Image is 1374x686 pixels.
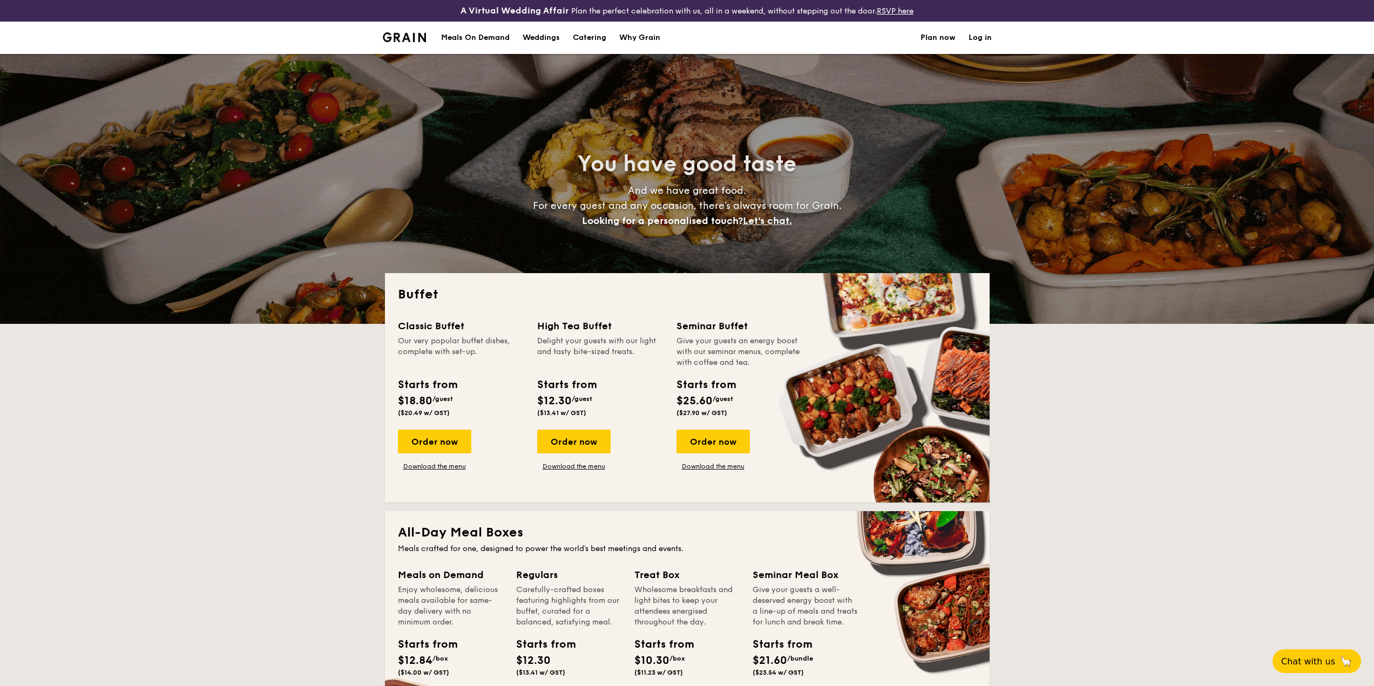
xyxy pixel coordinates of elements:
h2: Buffet [398,286,977,303]
span: /guest [572,395,592,403]
div: High Tea Buffet [537,318,664,334]
span: $18.80 [398,395,432,407]
span: $10.30 [634,654,669,667]
span: $12.30 [537,395,572,407]
span: Looking for a personalised touch? [582,215,743,227]
a: Catering [566,22,613,54]
img: Grain [383,32,427,42]
div: Weddings [523,22,560,54]
div: Classic Buffet [398,318,524,334]
span: ($11.23 w/ GST) [634,669,683,676]
div: Meals on Demand [398,567,503,582]
span: Chat with us [1281,656,1335,667]
span: ($13.41 w/ GST) [516,669,565,676]
span: 🦙 [1339,655,1352,668]
a: Logotype [383,32,427,42]
a: Download the menu [537,462,611,471]
span: And we have great food. For every guest and any occasion, there’s always room for Grain. [533,185,842,227]
div: Order now [398,430,471,453]
span: Let's chat. [743,215,792,227]
h2: All-Day Meal Boxes [398,524,977,541]
div: Starts from [676,377,735,393]
div: Treat Box [634,567,740,582]
div: Give your guests an energy boost with our seminar menus, complete with coffee and tea. [676,336,803,368]
span: ($27.90 w/ GST) [676,409,727,417]
span: You have good taste [578,151,796,177]
h4: A Virtual Wedding Affair [461,4,569,17]
div: Regulars [516,567,621,582]
span: /guest [432,395,453,403]
div: Carefully-crafted boxes featuring highlights from our buffet, curated for a balanced, satisfying ... [516,585,621,628]
span: $12.84 [398,654,432,667]
div: Seminar Meal Box [753,567,858,582]
div: Give your guests a well-deserved energy boost with a line-up of meals and treats for lunch and br... [753,585,858,628]
a: RSVP here [877,6,913,16]
span: /box [432,655,448,662]
div: Meals On Demand [441,22,510,54]
a: Download the menu [398,462,471,471]
span: $25.60 [676,395,713,407]
div: Plan the perfect celebration with us, all in a weekend, without stepping out the door. [376,4,998,17]
span: $12.30 [516,654,551,667]
span: ($20.49 w/ GST) [398,409,450,417]
a: Why Grain [613,22,667,54]
div: Delight your guests with our light and tasty bite-sized treats. [537,336,664,368]
div: Starts from [516,636,565,653]
a: Log in [969,22,992,54]
div: Meals crafted for one, designed to power the world's best meetings and events. [398,544,977,554]
div: Starts from [753,636,801,653]
span: ($23.54 w/ GST) [753,669,804,676]
div: Enjoy wholesome, delicious meals available for same-day delivery with no minimum order. [398,585,503,628]
div: Our very popular buffet dishes, complete with set-up. [398,336,524,368]
span: /guest [713,395,733,403]
div: Seminar Buffet [676,318,803,334]
a: Download the menu [676,462,750,471]
a: Weddings [516,22,566,54]
div: Why Grain [619,22,660,54]
div: Starts from [537,377,596,393]
div: Starts from [398,377,457,393]
div: Wholesome breakfasts and light bites to keep your attendees energised throughout the day. [634,585,740,628]
span: ($14.00 w/ GST) [398,669,449,676]
span: /bundle [787,655,813,662]
a: Meals On Demand [435,22,516,54]
h1: Catering [573,22,606,54]
span: /box [669,655,685,662]
div: Order now [676,430,750,453]
div: Starts from [398,636,446,653]
span: $21.60 [753,654,787,667]
span: ($13.41 w/ GST) [537,409,586,417]
button: Chat with us🦙 [1273,649,1361,673]
div: Starts from [634,636,683,653]
a: Plan now [920,22,956,54]
div: Order now [537,430,611,453]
